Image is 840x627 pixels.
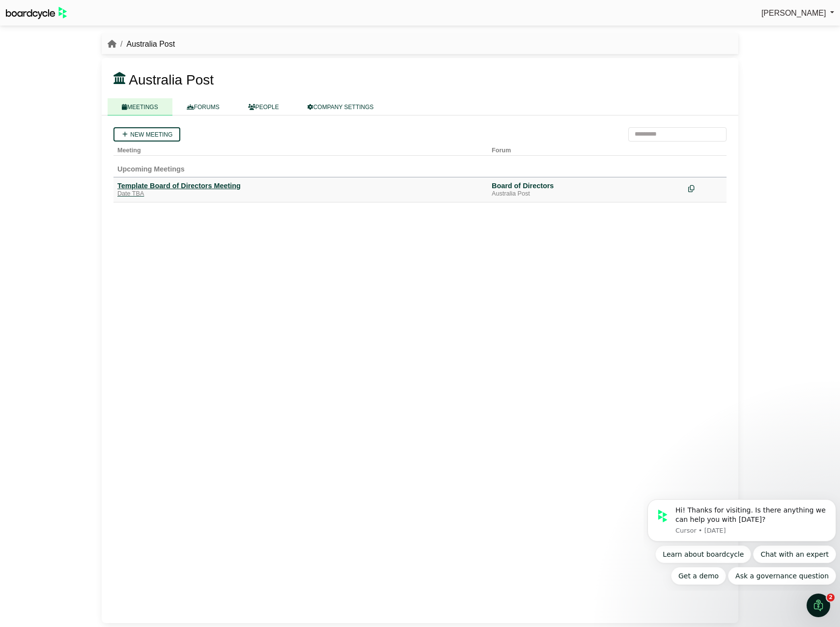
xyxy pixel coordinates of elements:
[488,142,684,156] th: Forum
[827,594,835,601] span: 2
[644,490,840,591] iframe: Intercom notifications message
[117,190,484,198] div: Date TBA
[492,190,680,198] div: Australia Post
[117,181,484,198] a: Template Board of Directors Meeting Date TBA
[688,181,723,195] div: Make a copy
[807,594,830,617] iframe: Intercom live chat
[234,98,293,115] a: PEOPLE
[293,98,388,115] a: COMPANY SETTINGS
[113,127,180,142] a: New meeting
[172,98,234,115] a: FORUMS
[761,9,826,17] span: [PERSON_NAME]
[116,38,175,51] li: Australia Post
[113,142,488,156] th: Meeting
[117,181,484,190] div: Template Board of Directors Meeting
[492,181,680,190] div: Board of Directors
[117,165,185,173] span: Upcoming Meetings
[492,181,680,198] a: Board of Directors Australia Post
[108,38,175,51] nav: breadcrumb
[761,7,834,20] a: [PERSON_NAME]
[129,72,214,87] span: Australia Post
[108,98,172,115] a: MEETINGS
[6,7,67,19] img: BoardcycleBlackGreen-aaafeed430059cb809a45853b8cf6d952af9d84e6e89e1f1685b34bfd5cb7d64.svg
